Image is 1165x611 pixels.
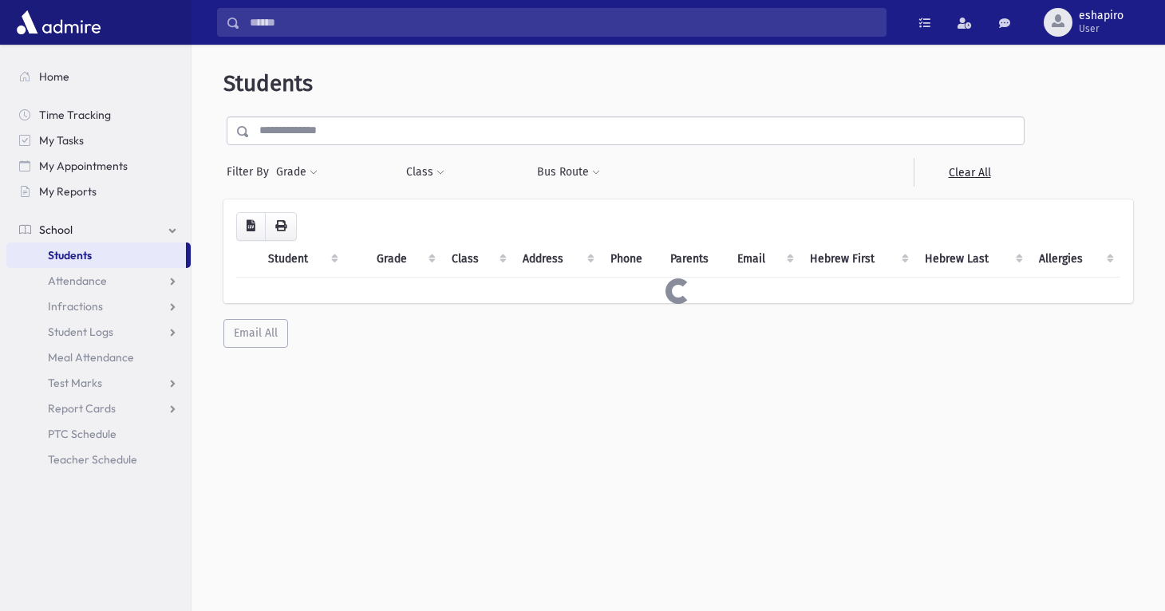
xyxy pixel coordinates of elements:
button: Grade [275,158,318,187]
span: My Tasks [39,133,84,148]
a: Test Marks [6,370,191,396]
th: Parents [661,241,729,278]
span: Meal Attendance [48,350,134,365]
span: My Appointments [39,159,128,173]
a: Student Logs [6,319,191,345]
span: Report Cards [48,401,116,416]
span: Test Marks [48,376,102,390]
a: Infractions [6,294,191,319]
th: Hebrew First [800,241,915,278]
button: Print [265,212,297,241]
a: Teacher Schedule [6,447,191,472]
a: Clear All [914,158,1025,187]
button: Bus Route [536,158,601,187]
span: User [1079,22,1124,35]
th: Grade [367,241,442,278]
a: My Appointments [6,153,191,179]
th: Address [513,241,600,278]
th: Hebrew Last [915,241,1029,278]
th: Phone [601,241,661,278]
a: School [6,217,191,242]
a: Time Tracking [6,102,191,128]
span: Home [39,69,69,84]
a: Attendance [6,268,191,294]
button: Email All [223,319,288,348]
th: Email [728,241,800,278]
a: Meal Attendance [6,345,191,370]
th: Class [442,241,513,278]
span: Attendance [48,274,107,288]
a: My Reports [6,179,191,204]
button: CSV [236,212,266,241]
a: Home [6,64,191,89]
span: Time Tracking [39,108,111,122]
button: Class [405,158,445,187]
a: My Tasks [6,128,191,153]
span: PTC Schedule [48,427,116,441]
span: Student Logs [48,325,113,339]
a: Report Cards [6,396,191,421]
th: Allergies [1029,241,1120,278]
input: Search [240,8,886,37]
span: Students [223,70,313,97]
th: Student [259,241,345,278]
span: Students [48,248,92,262]
a: PTC Schedule [6,421,191,447]
a: Students [6,242,186,268]
span: Teacher Schedule [48,452,137,467]
span: My Reports [39,184,97,199]
span: Filter By [227,164,275,180]
span: eshapiro [1079,10,1124,22]
img: AdmirePro [13,6,105,38]
span: School [39,223,73,237]
span: Infractions [48,299,103,313]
